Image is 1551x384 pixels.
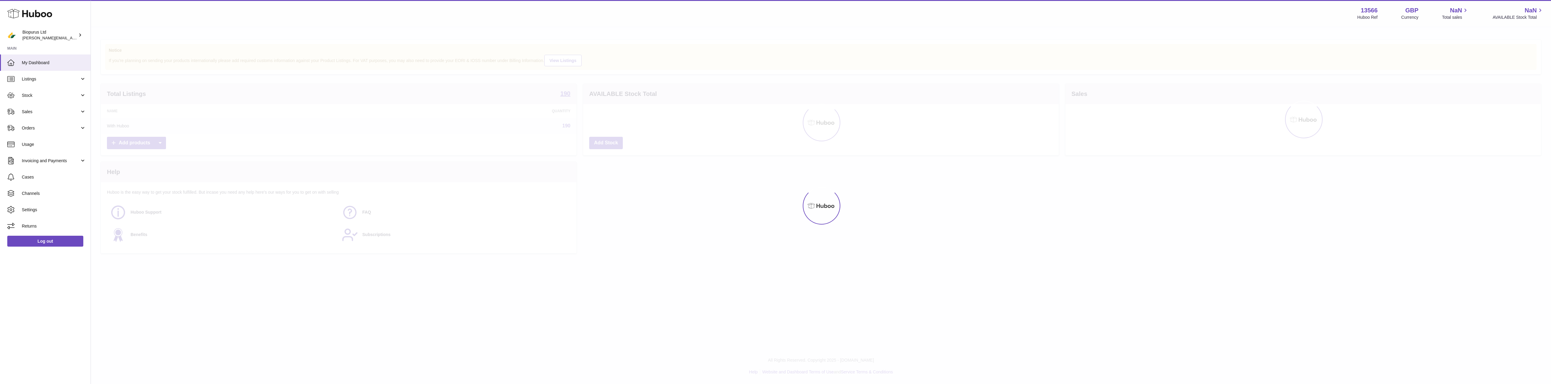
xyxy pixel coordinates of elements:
a: NaN AVAILABLE Stock Total [1493,6,1544,20]
span: Settings [22,207,86,213]
div: Currency [1401,15,1419,20]
div: Biopurus Ltd [22,29,77,41]
span: Sales [22,109,80,115]
span: Orders [22,125,80,131]
span: My Dashboard [22,60,86,66]
span: [PERSON_NAME][EMAIL_ADDRESS][DOMAIN_NAME] [22,35,121,40]
img: peter@biopurus.co.uk [7,31,16,40]
span: AVAILABLE Stock Total [1493,15,1544,20]
span: Cases [22,174,86,180]
span: Channels [22,191,86,196]
span: NaN [1450,6,1462,15]
span: Listings [22,76,80,82]
span: Stock [22,93,80,98]
strong: GBP [1405,6,1418,15]
div: Huboo Ref [1357,15,1378,20]
span: Returns [22,223,86,229]
span: Invoicing and Payments [22,158,80,164]
span: Total sales [1442,15,1469,20]
a: NaN Total sales [1442,6,1469,20]
a: Log out [7,236,83,247]
strong: 13566 [1361,6,1378,15]
span: Usage [22,142,86,147]
span: NaN [1525,6,1537,15]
